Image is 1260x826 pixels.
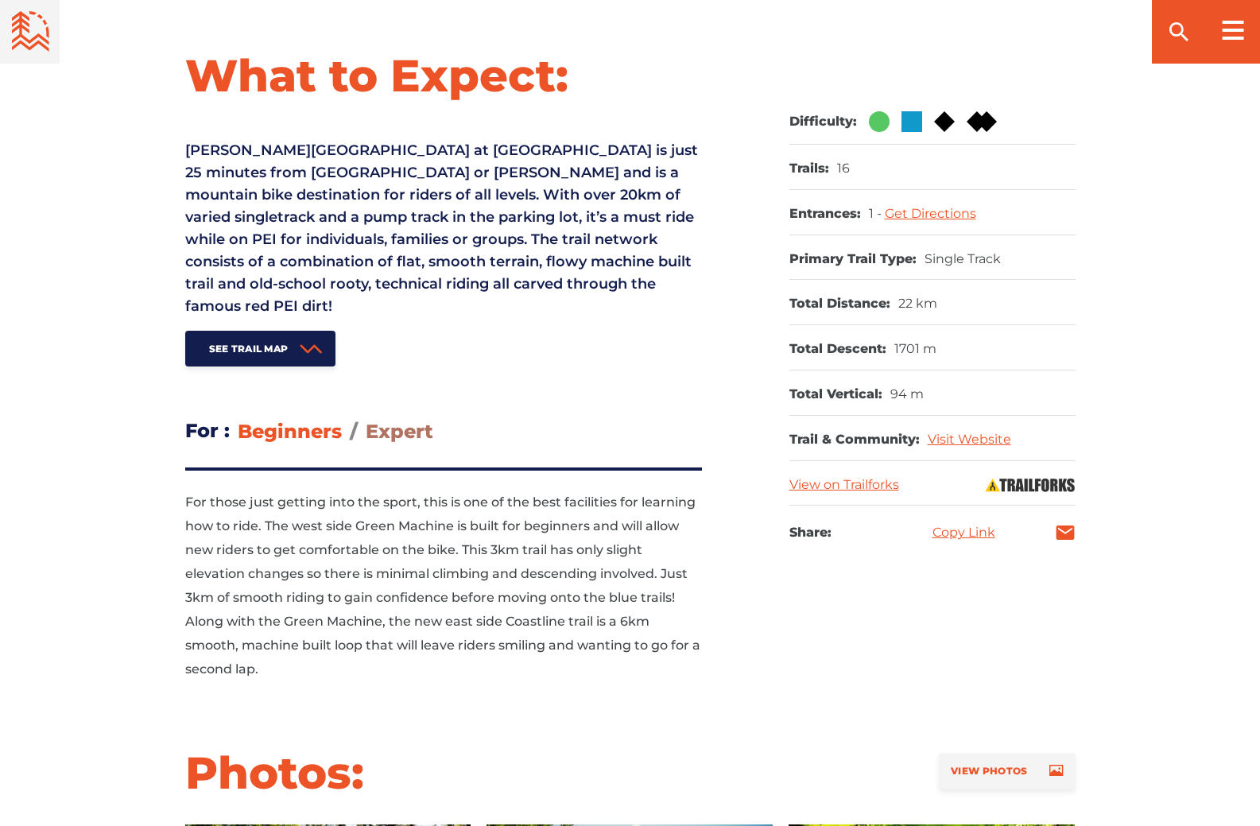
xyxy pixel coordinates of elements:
span: [PERSON_NAME][GEOGRAPHIC_DATA] at [GEOGRAPHIC_DATA] is just 25 minutes from [GEOGRAPHIC_DATA] or ... [185,142,698,315]
img: Trailforks [984,477,1076,493]
span: For those just getting into the sport, this is one of the best facilities for learning how to rid... [185,494,700,677]
h3: For [185,414,230,448]
dt: Total Descent: [789,341,886,358]
dd: 94 m [890,386,924,403]
a: View on Trailforks [789,477,899,492]
a: mail [1055,522,1076,543]
dt: Primary Trail Type: [789,251,917,268]
h1: What to Expect: [185,48,702,103]
img: Double Black DIamond [967,111,997,132]
dt: Difficulty: [789,114,857,130]
img: Blue Square [901,111,922,132]
span: 1 [869,206,885,221]
a: Visit Website [928,432,1011,447]
dd: 22 km [898,296,937,312]
dd: 16 [837,161,850,177]
ion-icon: search [1166,19,1192,45]
dt: Total Vertical: [789,386,882,403]
dt: Total Distance: [789,296,890,312]
img: Green Circle [869,111,890,132]
img: Black Diamond [934,111,955,132]
dt: Entrances: [789,206,861,223]
dd: 1701 m [894,341,936,358]
dt: Trails: [789,161,829,177]
dt: Trail & Community: [789,432,920,448]
span: View Photos [951,765,1027,777]
h3: Share: [789,522,832,544]
span: See Trail Map [209,343,289,355]
h2: Photos: [185,745,364,801]
a: View Photos [939,753,1075,789]
a: See Trail Map [185,331,336,366]
span: Beginners [238,420,342,443]
a: Get Directions [885,206,976,221]
span: Expert [366,420,433,443]
a: Copy Link [932,526,995,539]
dd: Single Track [925,251,1001,268]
